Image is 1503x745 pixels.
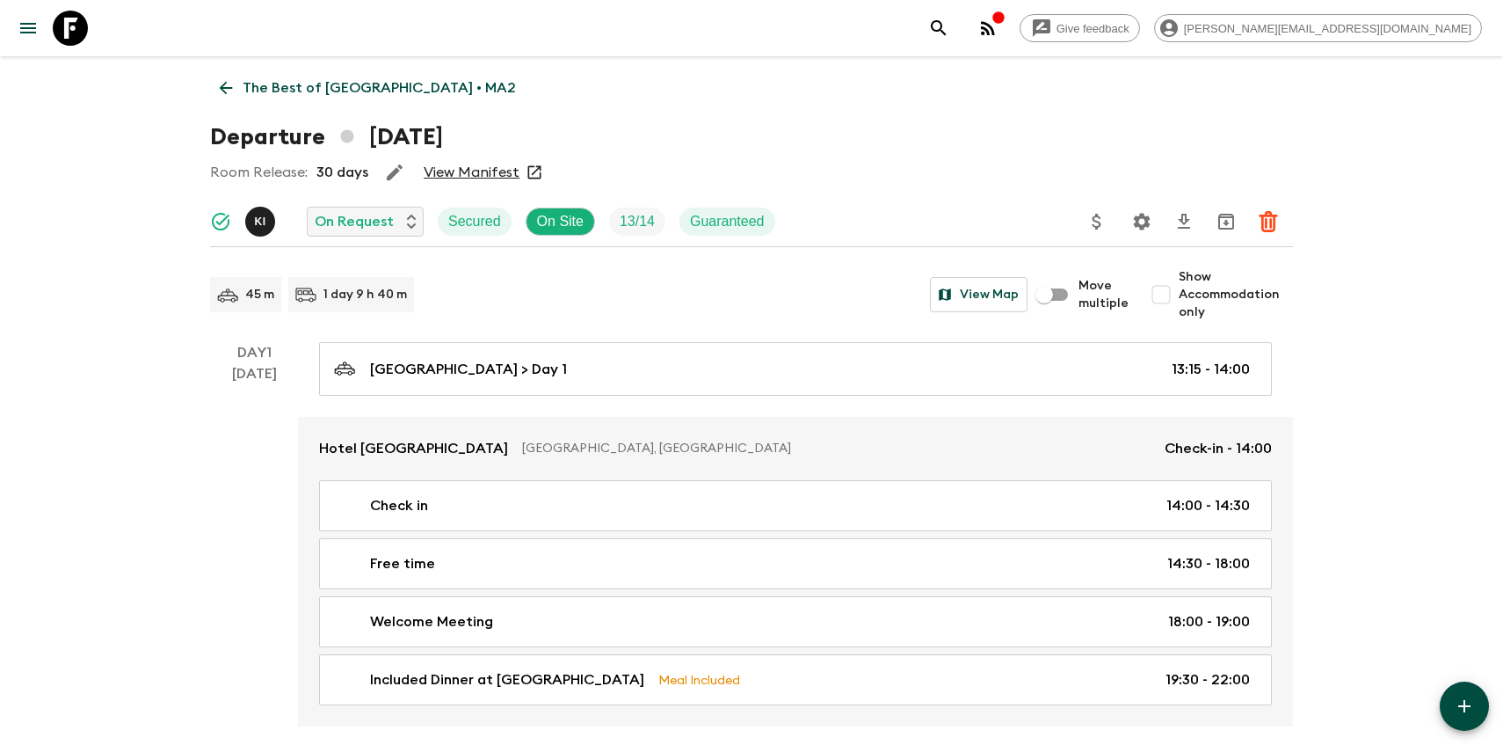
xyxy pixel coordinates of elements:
p: Secured [448,211,501,232]
span: Khaled Ingrioui [245,212,279,226]
p: 14:00 - 14:30 [1166,495,1250,516]
p: Included Dinner at [GEOGRAPHIC_DATA] [370,669,644,690]
div: Secured [438,208,512,236]
button: View Map [930,277,1027,312]
a: Included Dinner at [GEOGRAPHIC_DATA]Meal Included19:30 - 22:00 [319,654,1272,705]
button: menu [11,11,46,46]
button: search adventures [921,11,956,46]
a: Free time14:30 - 18:00 [319,538,1272,589]
p: [GEOGRAPHIC_DATA], [GEOGRAPHIC_DATA] [522,440,1151,457]
button: Archive (Completed, Cancelled or Unsynced Departures only) [1209,204,1244,239]
span: Give feedback [1047,22,1139,35]
p: Day 1 [210,342,298,363]
button: Download CSV [1166,204,1202,239]
a: View Manifest [424,164,519,181]
div: Trip Fill [609,208,665,236]
div: [PERSON_NAME][EMAIL_ADDRESS][DOMAIN_NAME] [1154,14,1482,42]
p: On Request [315,211,394,232]
p: Meal Included [658,670,740,690]
p: Check-in - 14:00 [1165,438,1272,459]
svg: Synced Successfully [210,211,231,232]
p: 13:15 - 14:00 [1172,359,1250,380]
a: Hotel [GEOGRAPHIC_DATA][GEOGRAPHIC_DATA], [GEOGRAPHIC_DATA]Check-in - 14:00 [298,417,1293,480]
button: KI [245,207,279,237]
span: Move multiple [1078,277,1129,312]
span: [PERSON_NAME][EMAIL_ADDRESS][DOMAIN_NAME] [1174,22,1481,35]
p: Free time [370,553,435,574]
p: 14:30 - 18:00 [1167,553,1250,574]
p: Hotel [GEOGRAPHIC_DATA] [319,438,508,459]
p: 1 day 9 h 40 m [323,286,407,303]
button: Update Price, Early Bird Discount and Costs [1079,204,1115,239]
a: Welcome Meeting18:00 - 19:00 [319,596,1272,647]
p: [GEOGRAPHIC_DATA] > Day 1 [370,359,567,380]
a: Give feedback [1020,14,1140,42]
p: Check in [370,495,428,516]
p: Room Release: [210,162,308,183]
button: Delete [1251,204,1286,239]
p: 13 / 14 [620,211,655,232]
p: Guaranteed [690,211,765,232]
h1: Departure [DATE] [210,120,443,155]
a: [GEOGRAPHIC_DATA] > Day 113:15 - 14:00 [319,342,1272,396]
p: 30 days [316,162,368,183]
div: On Site [526,208,595,236]
p: K I [254,215,265,229]
p: 19:30 - 22:00 [1165,669,1250,690]
p: On Site [537,211,584,232]
div: [DATE] [232,363,277,727]
p: 45 m [245,286,274,303]
button: Settings [1124,204,1159,239]
span: Show Accommodation only [1179,268,1293,321]
p: The Best of [GEOGRAPHIC_DATA] • MA2 [243,77,516,99]
a: Check in14:00 - 14:30 [319,480,1272,531]
p: Welcome Meeting [370,611,493,632]
p: 18:00 - 19:00 [1168,611,1250,632]
a: The Best of [GEOGRAPHIC_DATA] • MA2 [210,70,526,106]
